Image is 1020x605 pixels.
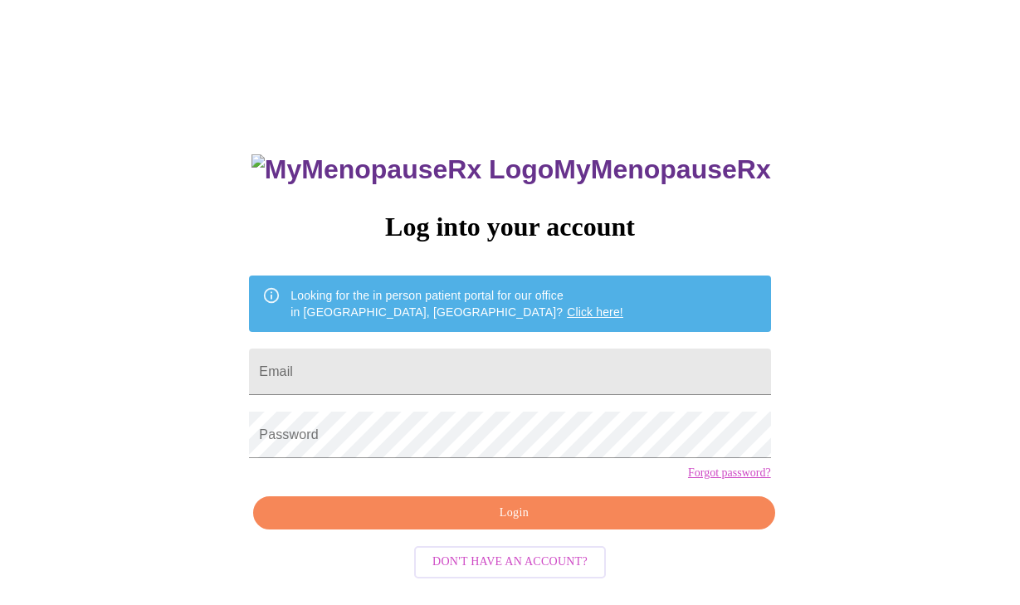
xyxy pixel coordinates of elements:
span: Login [272,503,755,524]
span: Don't have an account? [432,552,588,573]
h3: MyMenopauseRx [251,154,771,185]
a: Don't have an account? [410,554,610,568]
button: Login [253,496,774,530]
img: MyMenopauseRx Logo [251,154,554,185]
div: Looking for the in person patient portal for our office in [GEOGRAPHIC_DATA], [GEOGRAPHIC_DATA]? [290,281,623,327]
button: Don't have an account? [414,546,606,578]
a: Forgot password? [688,466,771,480]
a: Click here! [567,305,623,319]
h3: Log into your account [249,212,770,242]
